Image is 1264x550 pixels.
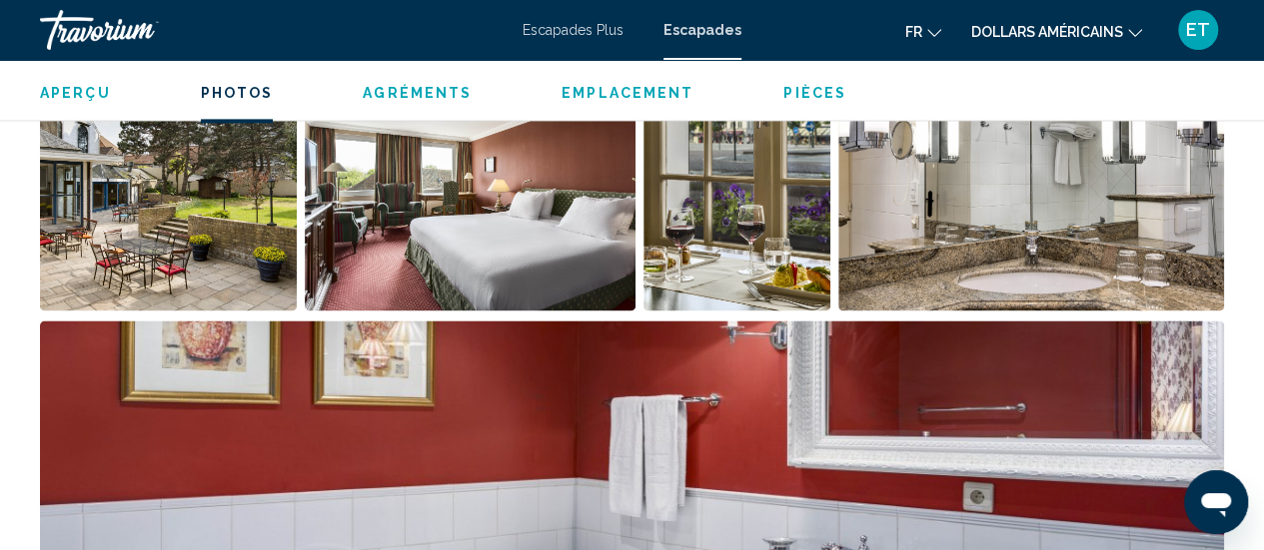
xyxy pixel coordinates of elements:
button: Changer de devise [971,17,1142,46]
span: Pièces [783,85,846,101]
button: Aperçu [40,84,111,102]
font: dollars américains [971,24,1123,40]
button: Open full-screen image slider [305,62,636,311]
span: Aperçu [40,85,111,101]
font: fr [905,24,922,40]
button: Photos [201,84,274,102]
span: Agréments [363,85,472,101]
span: Photos [201,85,274,101]
iframe: Bouton de lancement de la fenêtre de messagerie [1184,470,1248,534]
button: Agréments [363,84,472,102]
button: Open full-screen image slider [643,62,830,311]
button: Emplacement [562,84,693,102]
a: Escapades Plus [523,22,624,38]
button: Pièces [783,84,846,102]
button: Open full-screen image slider [838,62,1225,311]
font: ET [1186,19,1210,40]
button: Changer de langue [905,17,941,46]
a: Travorium [40,10,503,50]
a: Escapades [663,22,741,38]
span: Emplacement [562,85,693,101]
button: Menu utilisateur [1172,9,1224,51]
button: Open full-screen image slider [40,62,297,311]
